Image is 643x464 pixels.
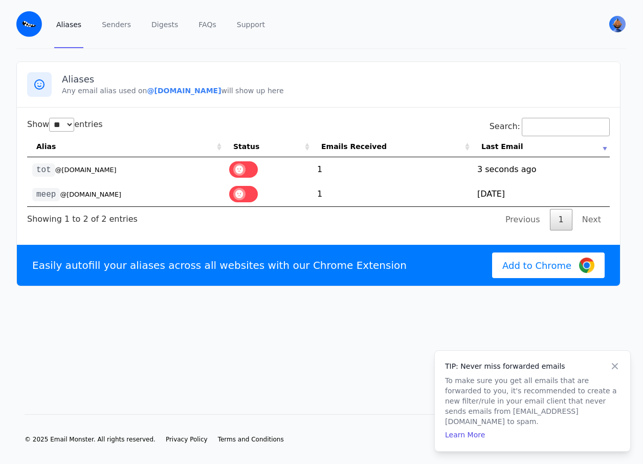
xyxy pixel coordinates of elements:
th: Last Email: activate to sort column ascending [472,136,610,157]
li: © 2025 Email Monster. All rights reserved. [25,435,156,444]
a: Learn More [445,431,485,439]
td: 3 seconds ago [472,157,610,182]
td: 1 [312,157,472,182]
code: meep [32,188,60,201]
a: Previous [497,209,549,230]
div: Showing 1 to 2 of 2 entries [27,207,138,225]
p: To make sure you get all emails that are forwarded to you, it's recommended to create a new filte... [445,375,620,427]
button: User menu [608,15,627,33]
th: Status: activate to sort column ascending [224,136,312,157]
select: Showentries [49,118,74,132]
td: 1 [312,182,472,206]
a: Terms and Conditions [218,435,284,444]
th: Emails Received: activate to sort column ascending [312,136,472,157]
img: Tootle's Avatar [609,16,626,32]
label: Show entries [27,119,103,129]
span: Terms and Conditions [218,436,284,443]
a: Add to Chrome [492,252,605,278]
img: Email Monster [16,11,42,37]
small: @[DOMAIN_NAME] [60,191,121,198]
a: 1 [550,209,572,230]
th: Alias: activate to sort column ascending [27,136,224,157]
td: [DATE] [472,182,610,206]
p: Any email alias used on will show up here [62,86,610,96]
label: Search: [490,121,610,131]
span: Add to Chrome [502,259,571,272]
span: Privacy Policy [166,436,208,443]
a: Privacy Policy [166,435,208,444]
small: @[DOMAIN_NAME] [55,166,117,174]
code: tot [32,163,55,177]
p: Easily autofill your aliases across all websites with our Chrome Extension [32,258,407,272]
input: Search: [522,118,610,136]
b: @[DOMAIN_NAME] [147,87,221,95]
a: Next [573,209,610,230]
h3: Aliases [62,73,610,86]
h4: TIP: Never miss forwarded emails [445,361,620,371]
img: Google Chrome Logo [579,258,594,273]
